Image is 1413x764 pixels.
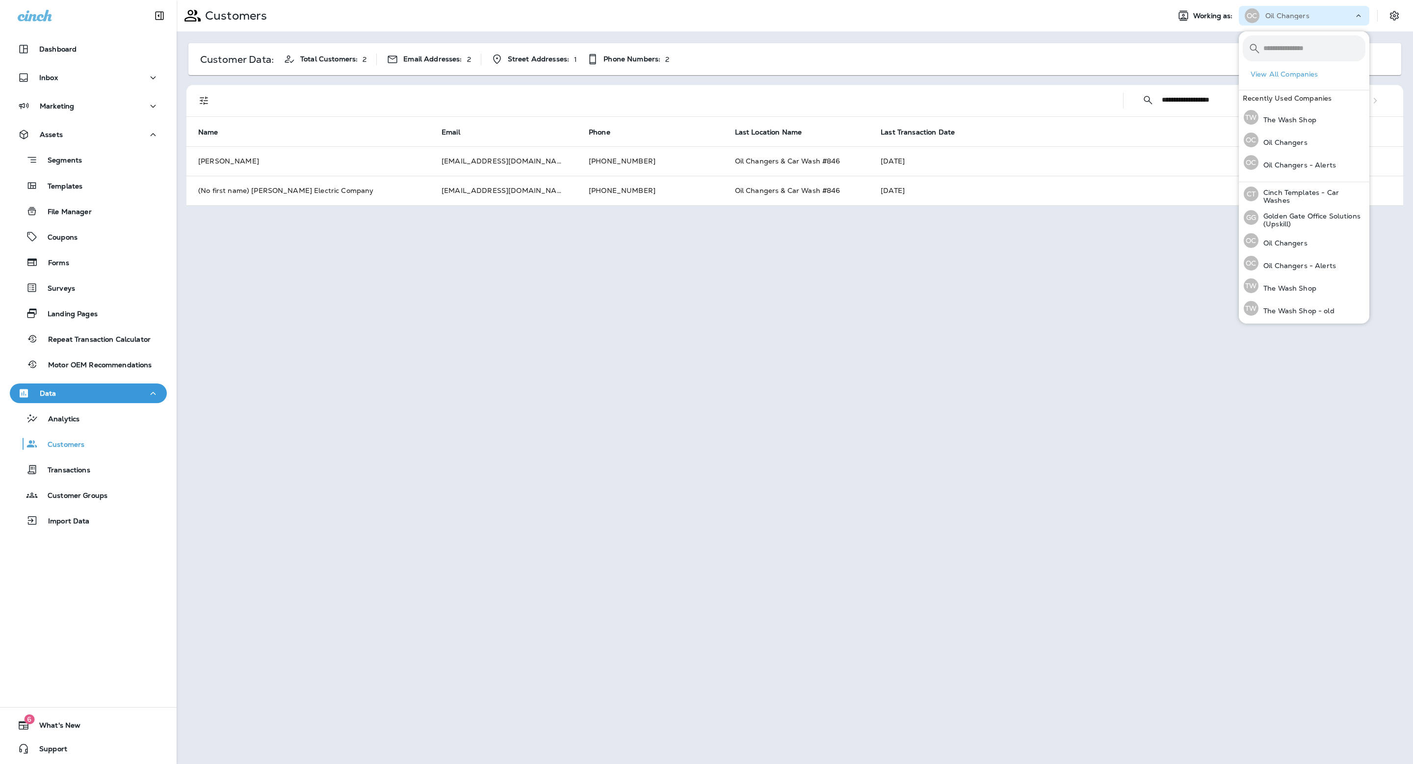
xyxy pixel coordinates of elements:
span: Phone Numbers: [603,55,660,63]
button: OCOil Changers [1239,129,1369,151]
div: OC [1244,155,1258,170]
button: Filters [194,91,214,110]
p: Forms [38,259,69,268]
span: Total Customers: [300,55,358,63]
button: Transactions [10,459,167,480]
div: TW [1244,110,1258,125]
td: (No first name) [PERSON_NAME] Electric Company [186,176,430,205]
button: TWThe Wash Shop [1239,274,1369,297]
p: 2 [665,55,669,63]
button: Motor OEM Recommendations [10,354,167,375]
p: Oil Changers [1258,138,1308,146]
button: Inbox [10,68,167,87]
p: Data [40,389,56,397]
button: Customers [10,434,167,454]
p: File Manager [38,208,92,217]
div: GG [1244,210,1258,225]
td: [EMAIL_ADDRESS][DOMAIN_NAME] [430,176,577,205]
button: Coupons [10,226,167,247]
p: 2 [363,55,366,63]
span: Working as: [1193,12,1235,20]
div: OC [1244,256,1258,271]
button: Collapse Search [1138,90,1158,110]
button: CTCinch Templates - Car Washes [1239,182,1369,206]
p: The Wash Shop - old [1258,307,1334,315]
button: Support [10,739,167,759]
p: Motor OEM Recommendations [38,361,152,370]
p: 2 [467,55,471,63]
button: Marketing [10,96,167,116]
button: OCOil Changers - Alerts [1239,252,1369,274]
span: Phone [589,128,623,136]
p: Inbox [39,74,58,82]
button: Repeat Transaction Calculator [10,328,167,349]
button: Import Data [10,510,167,531]
p: Oil Changers - Alerts [1258,262,1336,270]
span: Oil Changers & Car Wash #846 [735,186,840,195]
p: Customer Groups [38,491,107,501]
p: Landing Pages [38,310,98,319]
div: Recently Used Companies [1239,90,1369,106]
button: File Manager [10,201,167,221]
p: Analytics [38,415,79,424]
div: OC [1244,233,1258,248]
td: [PHONE_NUMBER] [577,176,723,205]
p: Marketing [40,102,74,110]
td: [DATE] [869,146,1403,176]
button: Settings [1386,7,1403,25]
button: 6What's New [10,715,167,735]
p: The Wash Shop [1258,284,1316,292]
p: Oil Changers - Alerts [1258,161,1336,169]
span: Last Transaction Date [881,128,968,136]
span: Last Location Name [735,128,815,136]
span: Name [198,128,218,136]
p: The Wash Shop [1258,116,1316,124]
button: Collapse Sidebar [146,6,173,26]
p: Repeat Transaction Calculator [38,335,151,345]
p: Cinch Templates - Car Washes [1258,189,1365,204]
button: Data [10,383,167,403]
button: Assets [10,125,167,144]
p: Customer Data: [200,55,274,63]
button: Dashboard [10,39,167,59]
td: [DATE] [869,176,1403,205]
span: Email [442,128,460,136]
span: Last Location Name [735,128,802,136]
p: Customers [201,8,267,23]
span: Last Transaction Date [881,128,955,136]
p: Oil Changers [1258,239,1308,247]
span: Support [29,745,67,757]
button: GGGolden Gate Office Solutions (Upskill) [1239,206,1369,229]
p: Oil Changers [1265,12,1309,20]
td: [EMAIL_ADDRESS][DOMAIN_NAME] [430,146,577,176]
button: OCOil Changers - Alerts [1239,151,1369,174]
button: Customer Groups [10,485,167,505]
button: Analytics [10,408,167,429]
p: Templates [38,182,82,191]
span: Oil Changers & Car Wash #846 [735,157,840,165]
td: [PERSON_NAME] [186,146,430,176]
p: Golden Gate Office Solutions (Upskill) [1258,212,1365,228]
button: Landing Pages [10,303,167,324]
span: Street Addresses: [508,55,569,63]
button: TWThe Wash Shop [1239,106,1369,129]
p: Assets [40,131,63,138]
button: TWThe Wash Shop - old [1239,297,1369,320]
button: View All Companies [1247,67,1369,82]
div: OC [1244,133,1258,147]
p: 1 [574,55,577,63]
p: Surveys [38,284,75,294]
button: OCOil Changers [1239,229,1369,252]
p: Segments [38,156,82,166]
span: Email Addresses: [403,55,462,63]
p: Dashboard [39,45,77,53]
span: What's New [29,721,80,733]
p: Import Data [38,517,90,526]
span: Email [442,128,473,136]
button: Segments [10,149,167,170]
span: Phone [589,128,610,136]
button: Forms [10,252,167,273]
td: [PHONE_NUMBER] [577,146,723,176]
div: CT [1244,187,1258,201]
p: Coupons [38,233,78,243]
